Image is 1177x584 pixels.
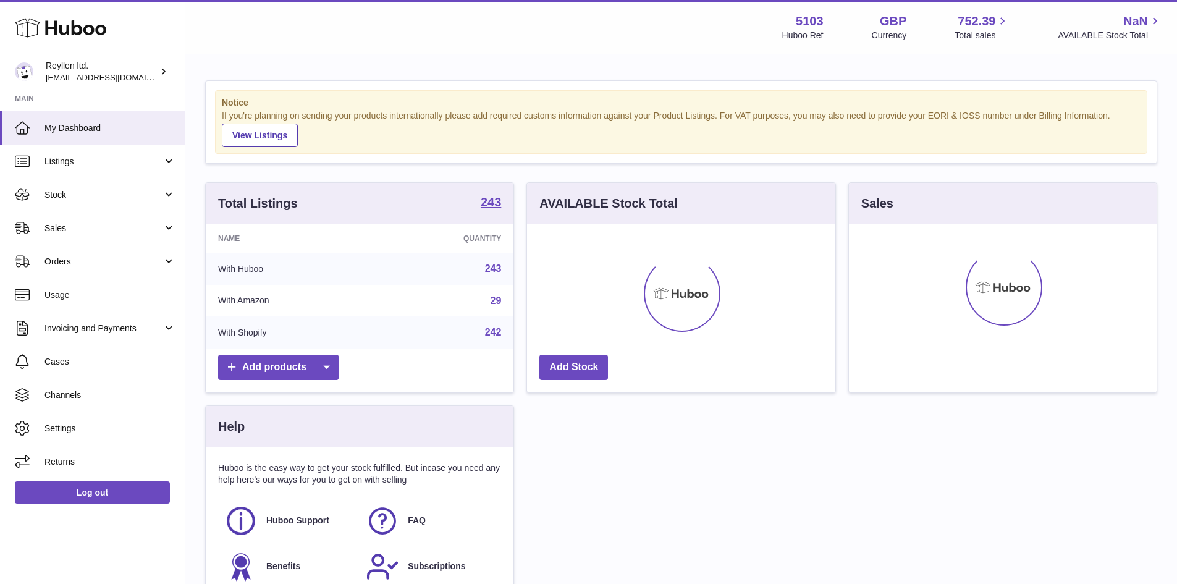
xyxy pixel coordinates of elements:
strong: Notice [222,97,1141,109]
span: Invoicing and Payments [44,323,162,334]
a: Benefits [224,550,353,583]
td: With Amazon [206,285,374,317]
a: 243 [485,263,502,274]
span: Settings [44,423,175,434]
td: With Huboo [206,253,374,285]
a: View Listings [222,124,298,147]
span: [EMAIL_ADDRESS][DOMAIN_NAME] [46,72,182,82]
a: FAQ [366,504,495,538]
span: AVAILABLE Stock Total [1058,30,1162,41]
div: Reyllen ltd. [46,60,157,83]
span: 752.39 [958,13,995,30]
a: Subscriptions [366,550,495,583]
a: Add products [218,355,339,380]
div: Huboo Ref [782,30,824,41]
div: Currency [872,30,907,41]
a: NaN AVAILABLE Stock Total [1058,13,1162,41]
a: Huboo Support [224,504,353,538]
td: With Shopify [206,316,374,349]
strong: 243 [481,196,501,208]
a: 243 [481,196,501,211]
span: Cases [44,356,175,368]
h3: Sales [861,195,893,212]
strong: 5103 [796,13,824,30]
a: 242 [485,327,502,337]
span: Listings [44,156,162,167]
span: Benefits [266,561,300,572]
h3: Help [218,418,245,435]
h3: AVAILABLE Stock Total [539,195,677,212]
span: Subscriptions [408,561,465,572]
span: Orders [44,256,162,268]
img: internalAdmin-5103@internal.huboo.com [15,62,33,81]
span: NaN [1123,13,1148,30]
span: Sales [44,222,162,234]
a: Log out [15,481,170,504]
span: Total sales [955,30,1010,41]
span: Stock [44,189,162,201]
span: My Dashboard [44,122,175,134]
span: FAQ [408,515,426,527]
strong: GBP [880,13,906,30]
th: Name [206,224,374,253]
h3: Total Listings [218,195,298,212]
span: Channels [44,389,175,401]
span: Usage [44,289,175,301]
a: 752.39 Total sales [955,13,1010,41]
span: Huboo Support [266,515,329,527]
a: Add Stock [539,355,608,380]
span: Returns [44,456,175,468]
p: Huboo is the easy way to get your stock fulfilled. But incase you need any help here's our ways f... [218,462,501,486]
th: Quantity [374,224,514,253]
a: 29 [491,295,502,306]
div: If you're planning on sending your products internationally please add required customs informati... [222,110,1141,147]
